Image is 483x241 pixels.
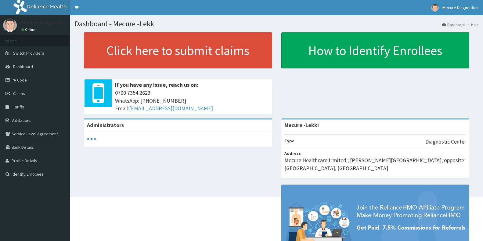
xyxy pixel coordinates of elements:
li: Here [465,22,478,27]
a: Click here to submit claims [84,32,272,68]
b: If you have any issue, reach us on: [115,81,198,88]
span: Mecure Diagnostics [442,5,478,10]
b: Type [284,138,294,144]
h1: Dashboard - Mecure -Lekki [75,20,478,28]
img: User Image [3,18,17,32]
p: Mecure Healthcare Limited , [PERSON_NAME][GEOGRAPHIC_DATA], opposite [GEOGRAPHIC_DATA], [GEOGRAPH... [284,156,467,172]
a: Dashboard [442,22,465,27]
strong: Mecure -Lekki [284,122,319,129]
span: Tariffs [13,104,24,110]
a: Online [21,27,36,32]
span: Switch Providers [13,50,44,56]
span: Claims [13,91,25,96]
p: Diagnostic Center [425,138,466,146]
span: 0700 7354 2623 WhatsApp: [PHONE_NUMBER] Email: [115,89,269,112]
span: Dashboard [13,64,33,69]
b: Administrators [87,122,124,129]
a: [EMAIL_ADDRESS][DOMAIN_NAME] [129,105,213,112]
b: Address [284,151,301,156]
a: How to Identify Enrollees [281,32,470,68]
p: Mecure Diagnostics [21,20,67,25]
img: User Image [431,4,439,12]
svg: audio-loading [87,134,96,144]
